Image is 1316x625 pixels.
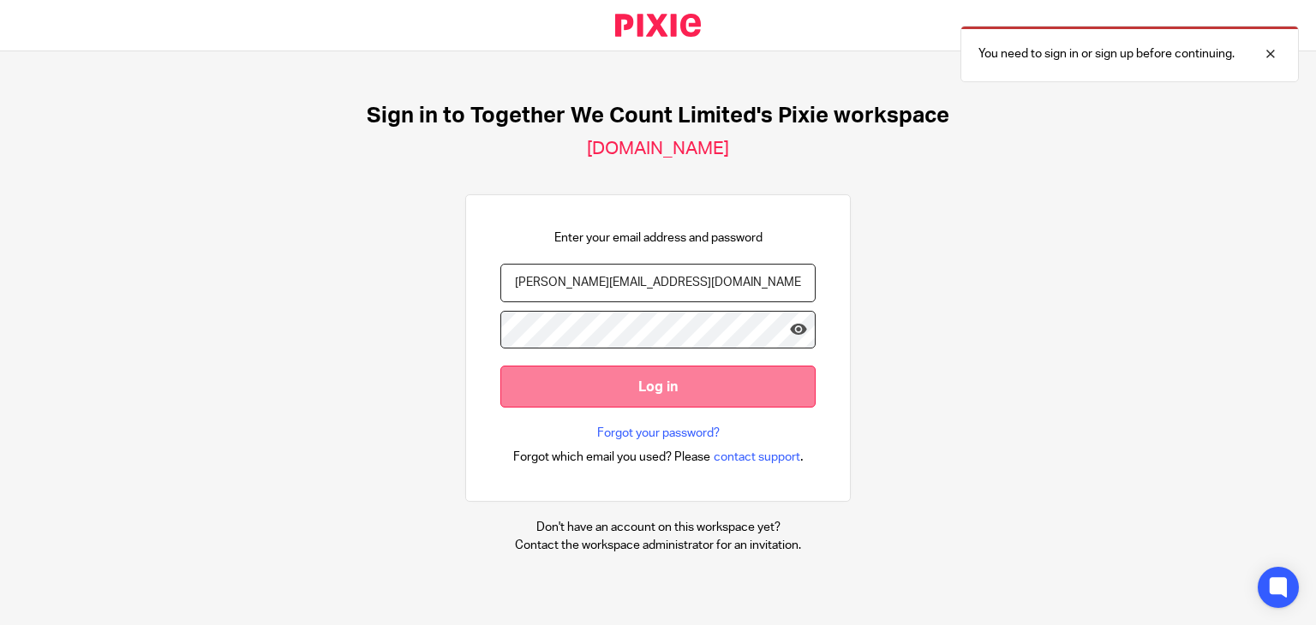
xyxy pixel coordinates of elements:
[515,537,801,554] p: Contact the workspace administrator for an invitation.
[513,447,804,467] div: .
[367,103,949,129] h1: Sign in to Together We Count Limited's Pixie workspace
[597,425,720,442] a: Forgot your password?
[978,45,1235,62] p: You need to sign in or sign up before continuing.
[515,519,801,536] p: Don't have an account on this workspace yet?
[714,449,800,466] span: contact support
[500,366,816,408] input: Log in
[554,229,763,247] p: Enter your email address and password
[500,264,816,302] input: name@example.com
[513,449,710,466] span: Forgot which email you used? Please
[587,138,729,160] h2: [DOMAIN_NAME]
